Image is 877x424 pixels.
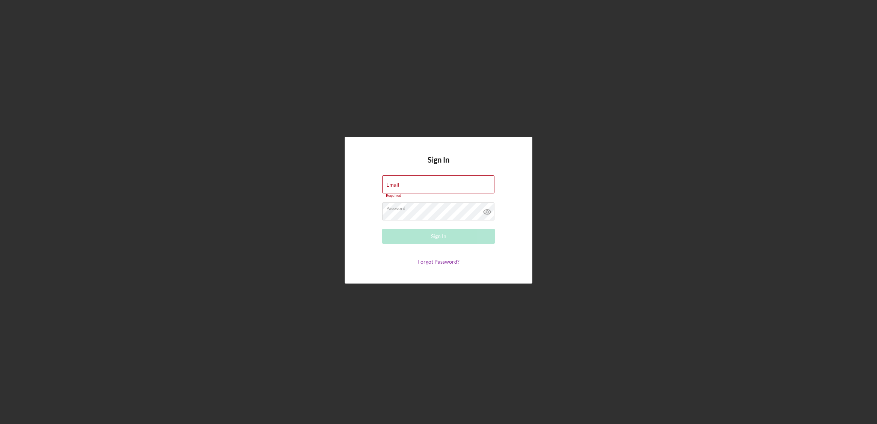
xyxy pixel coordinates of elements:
a: Forgot Password? [417,258,460,265]
button: Sign In [382,229,495,244]
div: Sign In [431,229,446,244]
label: Password [386,203,494,211]
label: Email [386,182,399,188]
h4: Sign In [428,155,449,175]
div: Required [382,193,495,198]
